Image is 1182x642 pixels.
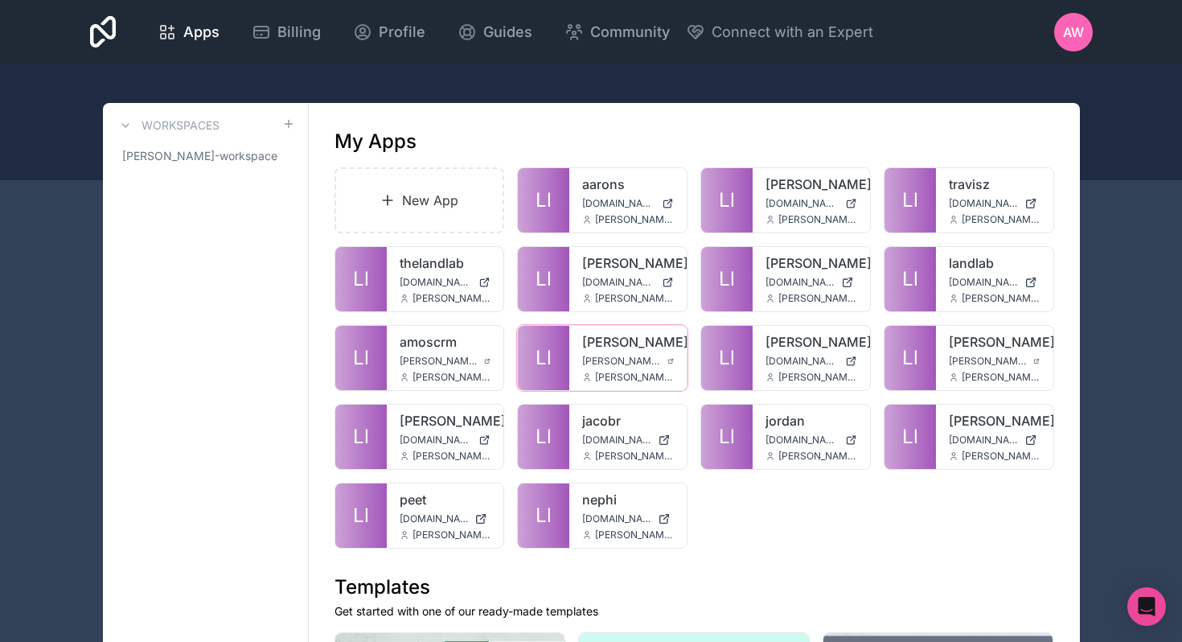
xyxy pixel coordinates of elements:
[949,197,1040,210] a: [DOMAIN_NAME]
[778,213,857,226] span: [PERSON_NAME][EMAIL_ADDRESS][DOMAIN_NAME]
[902,187,918,213] span: Ll
[765,332,857,352] a: [PERSON_NAME]
[582,355,661,368] span: [PERSON_NAME][DOMAIN_NAME]
[142,117,220,134] h3: Workspaces
[949,276,1040,289] a: [DOMAIN_NAME]
[765,434,839,447] span: [DOMAIN_NAME]
[765,197,839,210] span: [DOMAIN_NAME]
[582,253,674,273] a: [PERSON_NAME]
[949,434,1018,447] span: [DOMAIN_NAME]
[518,484,569,548] a: Ll
[335,405,387,469] a: Ll
[962,371,1040,384] span: [PERSON_NAME][EMAIL_ADDRESS][DOMAIN_NAME]
[962,213,1040,226] span: [PERSON_NAME][EMAIL_ADDRESS][DOMAIN_NAME]
[778,371,857,384] span: [PERSON_NAME][EMAIL_ADDRESS][DOMAIN_NAME]
[778,292,857,305] span: [PERSON_NAME][EMAIL_ADDRESS][DOMAIN_NAME]
[582,355,674,368] a: [PERSON_NAME][DOMAIN_NAME]
[765,355,857,368] a: [DOMAIN_NAME]
[765,197,857,210] a: [DOMAIN_NAME]
[590,21,670,43] span: Community
[412,529,491,541] span: [PERSON_NAME][EMAIL_ADDRESS][DOMAIN_NAME]
[334,603,1054,619] p: Get started with one of our ready-made templates
[902,266,918,292] span: Ll
[701,168,753,233] a: Ll
[445,14,545,50] a: Guides
[595,450,674,463] span: [PERSON_NAME][EMAIL_ADDRESS][DOMAIN_NAME]
[902,345,918,371] span: Ll
[582,411,674,430] a: jacobr
[552,14,683,50] a: Community
[949,276,1018,289] span: [DOMAIN_NAME]
[582,276,655,289] span: [DOMAIN_NAME]
[582,276,674,289] a: [DOMAIN_NAME]
[536,503,552,529] span: Ll
[116,142,295,171] a: [PERSON_NAME]-workspace
[483,21,532,43] span: Guides
[183,21,220,43] span: Apps
[239,14,334,50] a: Billing
[884,247,936,311] a: Ll
[765,253,857,273] a: [PERSON_NAME]
[400,512,491,525] a: [DOMAIN_NAME]
[582,512,651,525] span: [DOMAIN_NAME]
[400,276,473,289] span: [DOMAIN_NAME]
[884,405,936,469] a: Ll
[536,187,552,213] span: Ll
[582,197,655,210] span: [DOMAIN_NAME]
[116,116,220,135] a: Workspaces
[949,175,1040,194] a: travisz
[400,253,491,273] a: thelandlab
[412,292,491,305] span: [PERSON_NAME][EMAIL_ADDRESS][DOMAIN_NAME]
[122,148,277,164] span: [PERSON_NAME]-workspace
[518,168,569,233] a: Ll
[884,168,936,233] a: Ll
[595,371,674,384] span: [PERSON_NAME][EMAIL_ADDRESS][DOMAIN_NAME]
[536,266,552,292] span: Ll
[778,450,857,463] span: [PERSON_NAME][EMAIL_ADDRESS][DOMAIN_NAME]
[334,167,505,233] a: New App
[400,355,478,368] span: [PERSON_NAME][DOMAIN_NAME]
[518,326,569,390] a: Ll
[582,175,674,194] a: aarons
[1063,23,1084,42] span: AW
[962,450,1040,463] span: [PERSON_NAME][EMAIL_ADDRESS][DOMAIN_NAME]
[400,434,491,447] a: [DOMAIN_NAME]
[400,411,491,430] a: [PERSON_NAME]
[701,326,753,390] a: Ll
[949,197,1018,210] span: [DOMAIN_NAME]
[400,490,491,509] a: peet
[949,332,1040,352] a: [PERSON_NAME]
[334,129,417,154] h1: My Apps
[701,405,753,469] a: Ll
[765,434,857,447] a: [DOMAIN_NAME]
[582,332,674,352] a: [PERSON_NAME]
[1127,587,1166,626] div: Open Intercom Messenger
[400,512,469,525] span: [DOMAIN_NAME]
[518,247,569,311] a: Ll
[582,197,674,210] a: [DOMAIN_NAME]
[595,213,674,226] span: [PERSON_NAME][EMAIL_ADDRESS][DOMAIN_NAME]
[765,276,835,289] span: [DOMAIN_NAME]
[277,21,321,43] span: Billing
[719,345,735,371] span: Ll
[518,405,569,469] a: Ll
[353,266,369,292] span: Ll
[949,411,1040,430] a: [PERSON_NAME]
[334,574,1054,600] h1: Templates
[949,355,1028,368] span: [PERSON_NAME][DOMAIN_NAME]
[962,292,1040,305] span: [PERSON_NAME][EMAIL_ADDRESS][DOMAIN_NAME]
[595,292,674,305] span: [PERSON_NAME][EMAIL_ADDRESS][DOMAIN_NAME]
[765,276,857,289] a: [DOMAIN_NAME]
[719,424,735,450] span: Ll
[884,326,936,390] a: Ll
[765,175,857,194] a: [PERSON_NAME]
[335,484,387,548] a: Ll
[400,332,491,352] a: amoscrm
[536,345,552,371] span: Ll
[701,247,753,311] a: Ll
[400,355,491,368] a: [PERSON_NAME][DOMAIN_NAME]
[712,21,873,43] span: Connect with an Expert
[353,424,369,450] span: Ll
[412,450,491,463] span: [PERSON_NAME][EMAIL_ADDRESS][DOMAIN_NAME]
[353,345,369,371] span: Ll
